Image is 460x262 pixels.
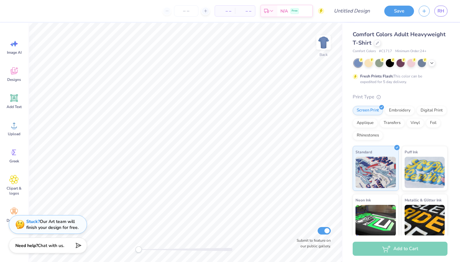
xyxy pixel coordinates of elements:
strong: Fresh Prints Flash: [360,74,393,79]
input: Untitled Design [329,5,375,17]
div: Digital Print [417,106,447,115]
div: Print Type [353,93,447,101]
span: Comfort Colors Adult Heavyweight T-Shirt [353,31,446,47]
div: Rhinestones [353,131,383,140]
div: Foil [426,118,441,128]
label: Submit to feature on our public gallery. [293,238,331,249]
div: Back [319,52,328,57]
span: Greek [9,159,19,164]
div: Our Art team will finish your design for free. [26,219,79,230]
img: Puff Ink [405,157,445,188]
span: Clipart & logos [4,186,24,196]
span: Minimum Order: 24 + [395,49,427,54]
button: Save [384,6,414,17]
span: Standard [355,149,372,155]
div: Embroidery [385,106,415,115]
span: Image AI [7,50,22,55]
div: Transfers [380,118,405,128]
span: Designs [7,77,21,82]
span: Metallic & Glitter Ink [405,197,442,203]
span: Decorate [7,218,22,223]
span: – – [239,8,251,14]
div: Applique [353,118,378,128]
span: Comfort Colors [353,49,376,54]
img: Neon Ink [355,205,396,236]
span: Upload [8,131,20,136]
div: Screen Print [353,106,383,115]
div: Vinyl [406,118,424,128]
span: RH [437,7,444,15]
span: # C1717 [379,49,392,54]
input: – – [174,5,198,17]
div: Accessibility label [135,246,142,253]
a: RH [434,6,447,17]
img: Metallic & Glitter Ink [405,205,445,236]
strong: Stuck? [26,219,40,225]
span: Add Text [7,104,22,109]
div: This color can be expedited for 5 day delivery. [360,73,437,85]
span: Puff Ink [405,149,418,155]
span: Chat with us. [38,243,64,249]
span: – – [219,8,231,14]
img: Standard [355,157,396,188]
span: Free [292,9,298,13]
strong: Need help? [15,243,38,249]
span: Neon Ink [355,197,371,203]
span: N/A [280,8,288,14]
img: Back [317,36,330,49]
